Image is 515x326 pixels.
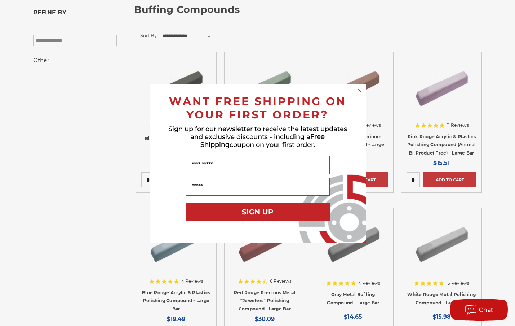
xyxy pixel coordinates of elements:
[169,95,346,121] span: WANT FREE SHIPPING ON YOUR FIRST ORDER?
[200,133,325,149] span: Free Shipping
[450,299,508,321] button: Chat
[168,125,347,149] span: Sign up for our newsletter to receive the latest updates and exclusive discounts - including a co...
[186,203,330,221] button: SIGN UP
[356,87,363,94] button: Close dialog
[479,307,494,313] span: Chat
